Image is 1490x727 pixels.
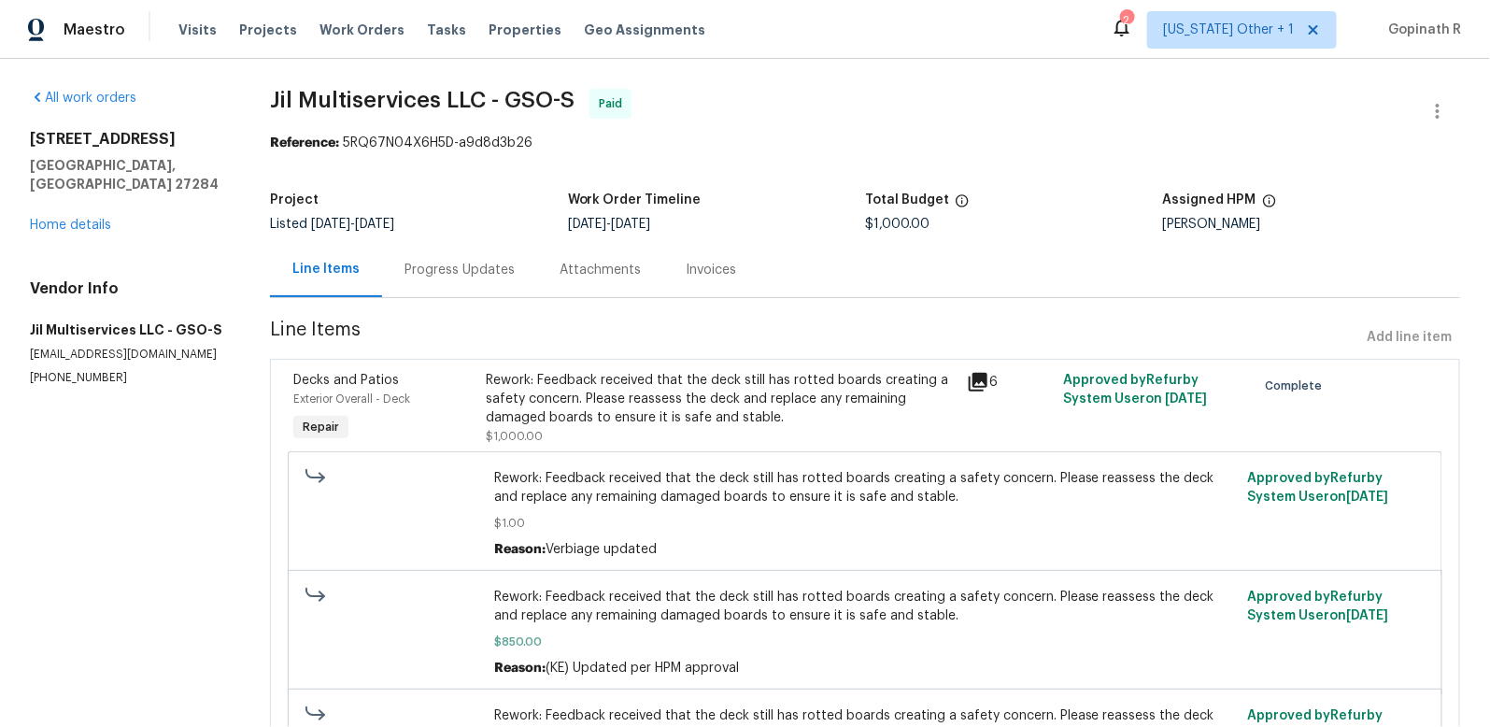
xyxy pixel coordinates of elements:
h5: Project [270,193,319,207]
h5: Total Budget [865,193,949,207]
a: Home details [30,219,111,232]
span: Jil Multiservices LLC - GSO-S [270,89,575,111]
div: [PERSON_NAME] [1163,218,1460,231]
div: Invoices [686,261,736,279]
span: Complete [1265,377,1329,395]
span: Approved by Refurby System User on [1247,591,1388,622]
span: [DATE] [311,218,350,231]
span: - [311,218,394,231]
div: Attachments [560,261,641,279]
a: All work orders [30,92,136,105]
span: [US_STATE] Other + 1 [1163,21,1294,39]
span: The hpm assigned to this work order. [1262,193,1277,218]
span: Verbiage updated [546,543,657,556]
span: [DATE] [568,218,607,231]
p: [EMAIL_ADDRESS][DOMAIN_NAME] [30,347,225,363]
div: Line Items [292,260,360,278]
span: Rework: Feedback received that the deck still has rotted boards creating a safety concern. Please... [494,469,1236,506]
h5: Jil Multiservices LLC - GSO-S [30,321,225,339]
span: Maestro [64,21,125,39]
span: The total cost of line items that have been proposed by Opendoor. This sum includes line items th... [955,193,970,218]
span: [DATE] [1346,491,1388,504]
span: Properties [489,21,561,39]
b: Reference: [270,136,339,150]
h5: Assigned HPM [1163,193,1256,207]
span: Geo Assignments [584,21,705,39]
span: [DATE] [1346,609,1388,622]
span: Listed [270,218,394,231]
span: - [568,218,651,231]
span: [DATE] [612,218,651,231]
span: [DATE] [355,218,394,231]
div: Rework: Feedback received that the deck still has rotted boards creating a safety concern. Please... [486,371,956,427]
span: $850.00 [494,633,1236,651]
span: Paid [599,94,630,113]
div: 2 [1120,11,1133,30]
span: Tasks [427,23,466,36]
span: $1,000.00 [486,431,543,442]
span: Line Items [270,321,1360,355]
h4: Vendor Info [30,279,225,298]
span: Decks and Patios [293,374,399,387]
span: Exterior Overall - Deck [293,393,410,405]
span: Repair [295,418,347,436]
div: 6 [967,371,1052,393]
span: $1,000.00 [865,218,929,231]
span: Approved by Refurby System User on [1063,374,1207,406]
p: [PHONE_NUMBER] [30,370,225,386]
span: Work Orders [319,21,404,39]
span: Projects [239,21,297,39]
span: Reason: [494,662,546,675]
span: Visits [178,21,217,39]
h5: [GEOGRAPHIC_DATA], [GEOGRAPHIC_DATA] 27284 [30,156,225,193]
span: Gopinath R [1382,21,1462,39]
h2: [STREET_ADDRESS] [30,130,225,149]
div: Progress Updates [404,261,515,279]
span: $1.00 [494,514,1236,533]
span: [DATE] [1165,392,1207,406]
span: Approved by Refurby System User on [1247,472,1388,504]
h5: Work Order Timeline [568,193,702,207]
span: (KE) Updated per HPM approval [546,662,739,675]
div: 5RQ67N04X6H5D-a9d8d3b26 [270,134,1460,152]
span: Rework: Feedback received that the deck still has rotted boards creating a safety concern. Please... [494,588,1236,625]
span: Reason: [494,543,546,556]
